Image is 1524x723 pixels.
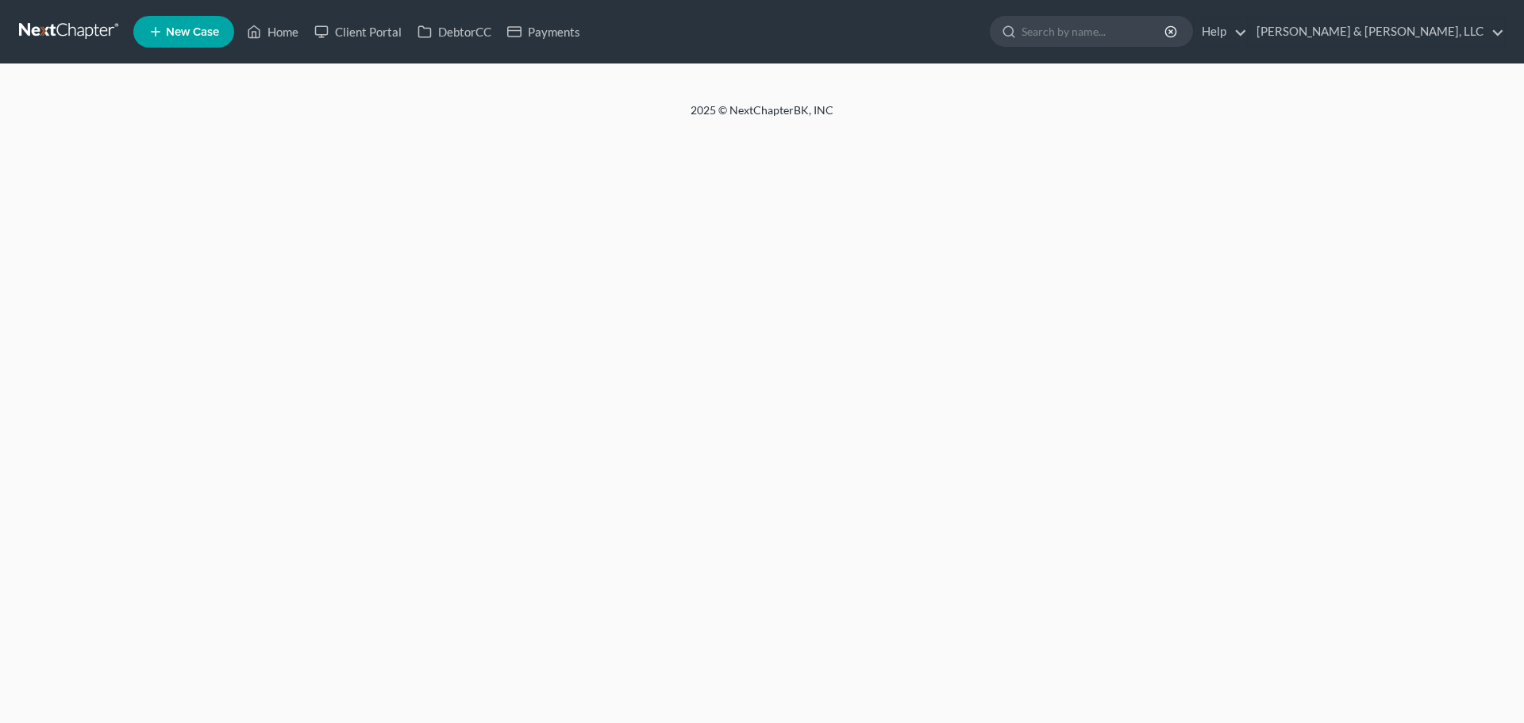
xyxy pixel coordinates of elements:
input: Search by name... [1022,17,1167,46]
a: DebtorCC [410,17,499,46]
a: Payments [499,17,588,46]
a: Home [239,17,306,46]
a: Help [1194,17,1247,46]
span: New Case [166,26,219,38]
a: Client Portal [306,17,410,46]
a: [PERSON_NAME] & [PERSON_NAME], LLC [1249,17,1504,46]
div: 2025 © NextChapterBK, INC [310,102,1214,131]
